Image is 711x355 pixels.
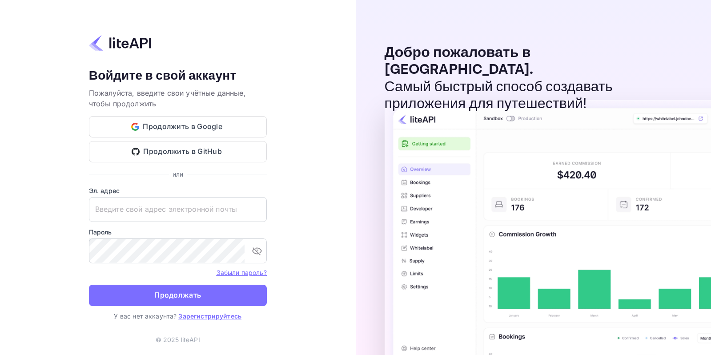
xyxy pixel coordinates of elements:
button: Продолжить в Google [89,116,267,137]
button: переключить видимость пароля [248,242,266,260]
input: Введите свой адрес электронной почты [89,197,267,222]
button: Продолжить в GitHub [89,141,267,162]
ya-tr-span: Забыли пароль? [217,269,267,276]
ya-tr-span: Продолжить в Google [143,121,222,133]
ya-tr-span: Самый быстрый способ создавать приложения для путешествий! [385,78,613,113]
img: liteapi [89,34,151,52]
button: Продолжать [89,285,267,306]
ya-tr-span: Добро пожаловать в [GEOGRAPHIC_DATA]. [385,44,534,79]
a: Зарегистрируйтесь [178,312,241,320]
ya-tr-span: Пожалуйста, введите свои учётные данные, чтобы продолжить [89,89,246,108]
ya-tr-span: © 2025 liteAPI [156,336,200,343]
a: Забыли пароль? [217,268,267,277]
ya-tr-span: Продолжить в GitHub [143,145,222,157]
ya-tr-span: Пароль [89,228,112,236]
ya-tr-span: У вас нет аккаунта? [114,312,177,320]
ya-tr-span: Продолжать [154,289,201,301]
ya-tr-span: или [173,170,183,178]
ya-tr-span: Войдите в свой аккаунт [89,68,237,84]
ya-tr-span: Эл. адрес [89,187,120,194]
